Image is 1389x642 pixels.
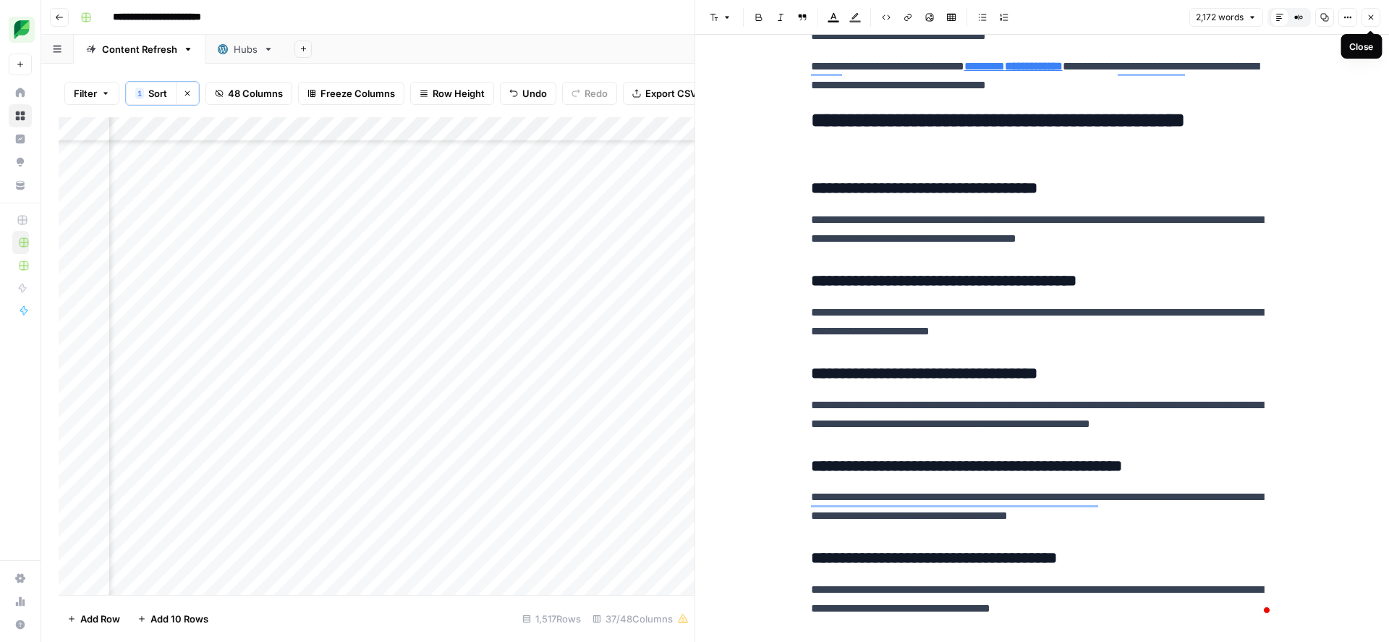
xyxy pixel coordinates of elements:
[9,590,32,613] a: Usage
[1189,8,1263,27] button: 2,172 words
[148,86,167,101] span: Sort
[522,86,547,101] span: Undo
[64,82,119,105] button: Filter
[205,35,286,64] a: Hubs
[9,613,32,636] button: Help + Support
[150,612,208,626] span: Add 10 Rows
[623,82,706,105] button: Export CSV
[205,82,292,105] button: 48 Columns
[9,12,32,48] button: Workspace: SproutSocial
[517,607,587,630] div: 1,517 Rows
[1349,40,1374,54] div: Close
[1196,11,1244,24] span: 2,172 words
[298,82,404,105] button: Freeze Columns
[9,174,32,197] a: Your Data
[74,86,97,101] span: Filter
[320,86,395,101] span: Freeze Columns
[9,17,35,43] img: SproutSocial Logo
[645,86,697,101] span: Export CSV
[410,82,494,105] button: Row Height
[135,88,144,99] div: 1
[234,42,258,56] div: Hubs
[137,88,142,99] span: 1
[74,35,205,64] a: Content Refresh
[102,42,177,56] div: Content Refresh
[585,86,608,101] span: Redo
[9,104,32,127] a: Browse
[433,86,485,101] span: Row Height
[9,567,32,590] a: Settings
[9,81,32,104] a: Home
[587,607,694,630] div: 37/48 Columns
[9,127,32,151] a: Insights
[228,86,283,101] span: 48 Columns
[500,82,556,105] button: Undo
[129,607,217,630] button: Add 10 Rows
[9,151,32,174] a: Opportunities
[126,82,176,105] button: 1Sort
[59,607,129,630] button: Add Row
[562,82,617,105] button: Redo
[80,612,120,626] span: Add Row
